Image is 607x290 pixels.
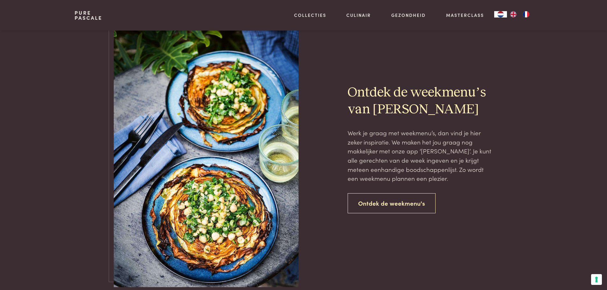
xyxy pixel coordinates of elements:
a: PurePascale [75,10,102,20]
a: Gezondheid [391,12,426,18]
button: Uw voorkeuren voor toestemming voor trackingtechnologieën [591,274,602,285]
div: Language [494,11,507,18]
a: NL [494,11,507,18]
a: Collecties [294,12,326,18]
a: Masterclass [446,12,484,18]
a: EN [507,11,520,18]
p: Werk je graag met weekmenu’s, dan vind je hier zeker inspiratie. We maken het jou graag nog makke... [348,128,494,183]
ul: Language list [507,11,532,18]
a: Culinair [346,12,371,18]
aside: Language selected: Nederlands [494,11,532,18]
h2: Ontdek de weekmenu’s van [PERSON_NAME] [348,84,494,118]
img: DSC08593 [114,10,299,287]
a: FR [520,11,532,18]
a: Ontdek de weekmenu's [348,193,436,213]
